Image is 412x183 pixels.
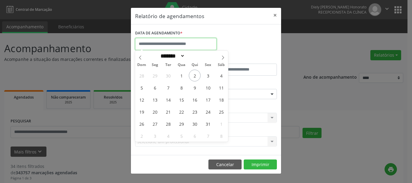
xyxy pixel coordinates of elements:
span: Outubro 30, 2025 [189,118,201,130]
span: Novembro 1, 2025 [215,118,227,130]
span: Outubro 26, 2025 [136,118,147,130]
span: Sex [201,63,215,67]
span: Outubro 10, 2025 [202,82,214,93]
button: Close [269,8,281,23]
span: Ter [162,63,175,67]
span: Outubro 23, 2025 [189,106,201,118]
span: Outubro 16, 2025 [189,94,201,106]
span: Outubro 7, 2025 [162,82,174,93]
span: Outubro 3, 2025 [202,70,214,81]
label: ATÉ [208,54,277,64]
span: Novembro 5, 2025 [176,130,187,142]
span: Outubro 17, 2025 [202,94,214,106]
span: Outubro 2, 2025 [189,70,201,81]
span: Outubro 18, 2025 [215,94,227,106]
span: Sáb [215,63,228,67]
span: Outubro 1, 2025 [176,70,187,81]
span: Outubro 14, 2025 [162,94,174,106]
span: Outubro 19, 2025 [136,106,147,118]
span: Outubro 27, 2025 [149,118,161,130]
span: Novembro 3, 2025 [149,130,161,142]
span: Outubro 29, 2025 [176,118,187,130]
button: Cancelar [208,159,242,170]
span: Outubro 5, 2025 [136,82,147,93]
label: DATA DE AGENDAMENTO [135,29,182,38]
span: Outubro 15, 2025 [176,94,187,106]
span: Outubro 11, 2025 [215,82,227,93]
span: Outubro 20, 2025 [149,106,161,118]
span: Qua [175,63,188,67]
span: Qui [188,63,201,67]
span: Outubro 28, 2025 [162,118,174,130]
span: Seg [148,63,162,67]
span: Novembro 2, 2025 [136,130,147,142]
span: Outubro 25, 2025 [215,106,227,118]
input: Year [185,53,205,59]
span: Dom [135,63,148,67]
span: Outubro 4, 2025 [215,70,227,81]
select: Month [158,53,185,59]
span: Outubro 24, 2025 [202,106,214,118]
span: Novembro 7, 2025 [202,130,214,142]
span: Novembro 6, 2025 [189,130,201,142]
span: Setembro 28, 2025 [136,70,147,81]
span: Outubro 9, 2025 [189,82,201,93]
span: Novembro 8, 2025 [215,130,227,142]
span: Outubro 31, 2025 [202,118,214,130]
span: Outubro 12, 2025 [136,94,147,106]
span: Outubro 8, 2025 [176,82,187,93]
span: Setembro 29, 2025 [149,70,161,81]
span: Outubro 13, 2025 [149,94,161,106]
span: Outubro 6, 2025 [149,82,161,93]
span: Outubro 22, 2025 [176,106,187,118]
span: Outubro 21, 2025 [162,106,174,118]
span: Setembro 30, 2025 [162,70,174,81]
h5: Relatório de agendamentos [135,12,204,20]
span: Novembro 4, 2025 [162,130,174,142]
button: Imprimir [244,159,277,170]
